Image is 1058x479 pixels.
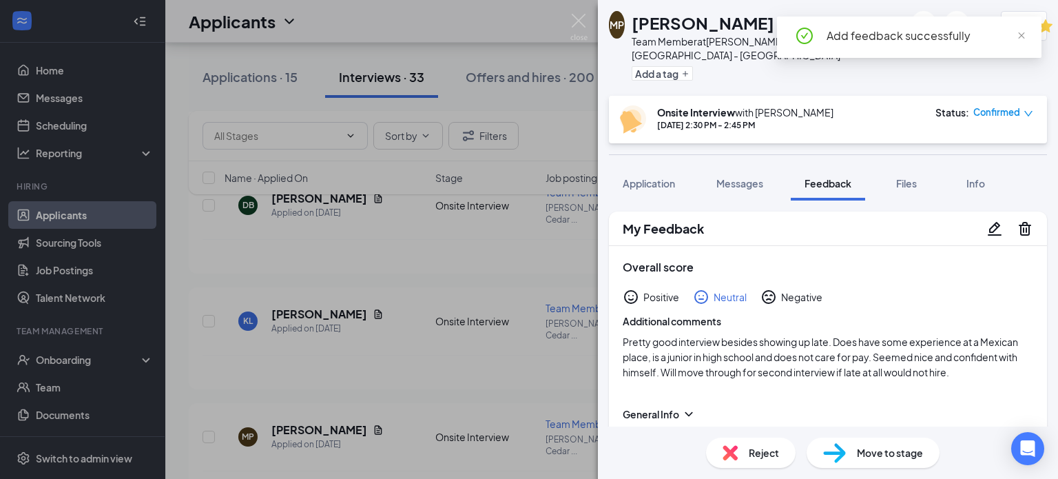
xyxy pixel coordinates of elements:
[1017,31,1026,41] span: close
[944,11,969,36] button: ArrowRight
[632,66,693,81] button: PlusAdd a tag
[623,220,704,237] h2: My Feedback
[1017,221,1033,237] svg: Trash
[1024,109,1033,119] span: down
[935,105,969,119] div: Status :
[896,177,917,190] span: Files
[632,34,904,62] div: Team Member at [PERSON_NAME] of [GEOGRAPHIC_DATA], [GEOGRAPHIC_DATA] - [GEOGRAPHIC_DATA]
[1011,432,1044,465] div: Open Intercom Messenger
[682,407,696,421] svg: ChevronDown
[805,177,851,190] span: Feedback
[986,221,1003,237] svg: Pencil
[643,290,679,304] div: Positive
[623,177,675,190] span: Application
[610,18,624,32] div: MP
[796,28,813,44] span: check-circle
[657,105,833,119] div: with [PERSON_NAME]
[760,289,777,305] svg: SadFace
[623,334,1033,380] span: Pretty good interview besides showing up late. Does have some experience at a Mexican place, is a...
[977,15,994,32] svg: Ellipses
[657,106,735,119] b: Onsite Interview
[623,260,1033,275] h3: Overall score
[827,28,1025,44] div: Add feedback successfully
[623,407,679,421] div: General Info
[781,290,822,304] div: Negative
[915,15,932,32] svg: ArrowLeftNew
[632,11,774,34] h1: [PERSON_NAME]
[623,289,639,305] svg: HappyFace
[973,105,1020,119] span: Confirmed
[657,119,833,131] div: [DATE] 2:30 PM - 2:45 PM
[857,445,923,460] span: Move to stage
[948,15,965,32] svg: ArrowRight
[911,11,936,36] button: ArrowLeftNew
[623,314,1033,329] span: Additional comments
[749,445,779,460] span: Reject
[966,177,985,190] span: Info
[681,70,689,78] svg: Plus
[716,177,763,190] span: Messages
[693,289,709,305] svg: NeutralFace
[714,290,747,304] div: Neutral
